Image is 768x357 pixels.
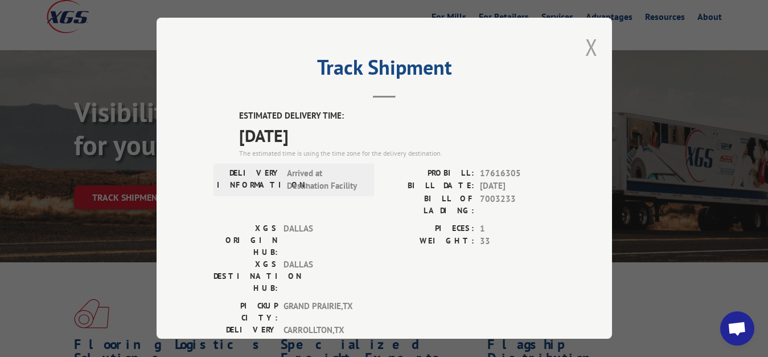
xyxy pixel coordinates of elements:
label: PICKUP CITY: [213,300,278,324]
span: 7003233 [480,193,555,217]
label: BILL DATE: [384,180,474,193]
label: ESTIMATED DELIVERY TIME: [239,109,555,123]
label: BILL OF LADING: [384,193,474,217]
span: 1 [480,222,555,236]
span: DALLAS [284,222,360,258]
span: Arrived at Destination Facility [287,167,364,193]
span: CARROLLTON , TX [284,324,360,348]
span: DALLAS [284,258,360,294]
span: GRAND PRAIRIE , TX [284,300,360,324]
label: DELIVERY CITY: [213,324,278,348]
label: PIECES: [384,222,474,236]
div: Open chat [720,311,754,346]
span: [DATE] [480,180,555,193]
span: 17616305 [480,167,555,180]
label: PROBILL: [384,167,474,180]
label: XGS ORIGIN HUB: [213,222,278,258]
span: 33 [480,235,555,248]
button: Close modal [585,32,598,62]
label: WEIGHT: [384,235,474,248]
div: The estimated time is using the time zone for the delivery destination. [239,148,555,159]
h2: Track Shipment [213,59,555,81]
label: XGS DESTINATION HUB: [213,258,278,294]
label: DELIVERY INFORMATION: [217,167,281,193]
span: [DATE] [239,123,555,148]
